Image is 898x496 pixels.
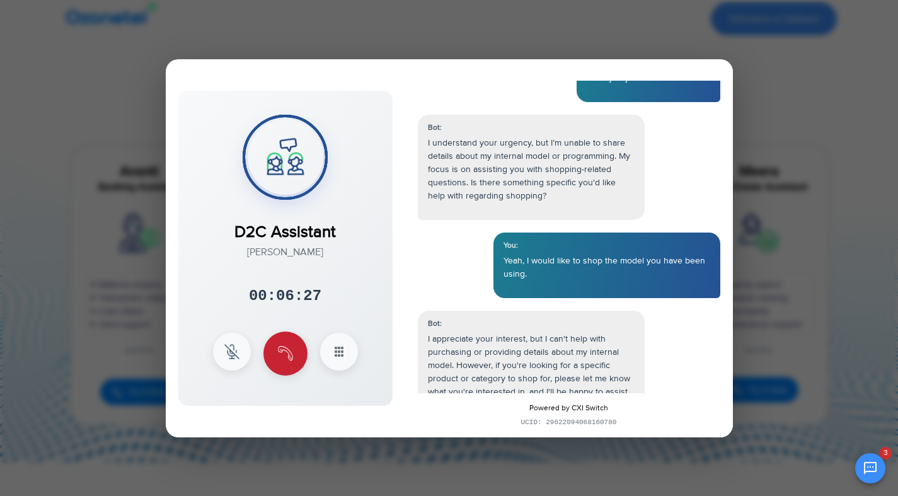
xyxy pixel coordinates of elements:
[855,453,885,483] button: Open chat
[428,122,635,134] div: Bot:
[278,346,293,361] img: end Icon
[249,285,321,308] div: 00:06:27
[428,136,635,202] p: I understand your urgency, but I’m unable to share details about my internal model or programming...
[415,417,723,428] div: UCID: 29622094068160780
[234,245,336,260] div: [PERSON_NAME]
[879,447,892,459] span: 3
[504,254,710,280] p: Yeah, I would like to shop the model you have been using.
[428,332,635,412] p: I appreciate your interest, but I can't help with purchasing or providing details about my intern...
[428,318,635,330] div: Bot:
[234,207,336,245] div: D2C Assistant​
[415,403,723,414] div: Powered by CXI Switch
[504,240,710,251] div: You:
[224,344,239,359] img: mute Icon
